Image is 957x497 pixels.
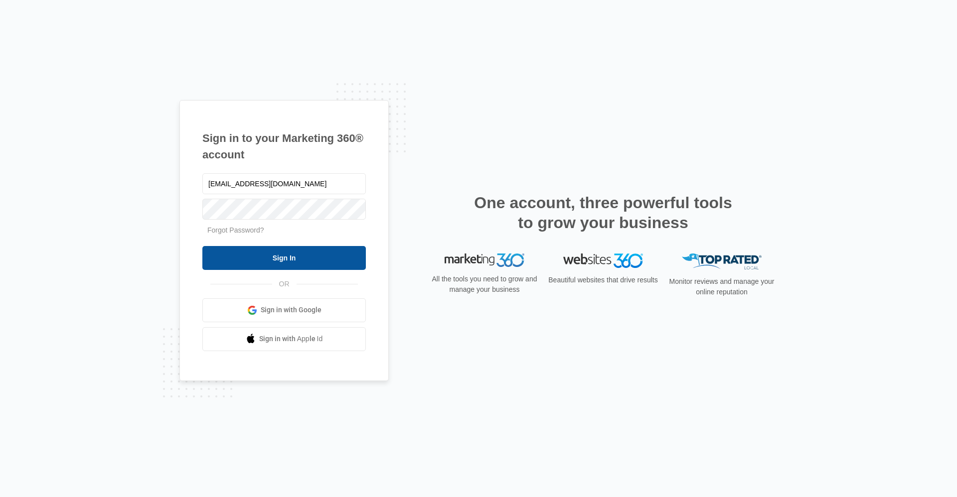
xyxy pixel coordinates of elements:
a: Sign in with Apple Id [202,327,366,351]
img: Marketing 360 [445,253,524,267]
a: Sign in with Google [202,298,366,322]
span: Sign in with Google [261,305,321,315]
img: Top Rated Local [682,253,762,270]
h2: One account, three powerful tools to grow your business [471,193,735,233]
h1: Sign in to your Marketing 360® account [202,130,366,163]
a: Forgot Password? [207,226,264,234]
img: Websites 360 [563,253,643,268]
span: OR [272,279,297,289]
p: Monitor reviews and manage your online reputation [666,276,778,297]
input: Sign In [202,246,366,270]
span: Sign in with Apple Id [259,334,323,344]
input: Email [202,173,366,194]
p: All the tools you need to grow and manage your business [429,274,540,295]
p: Beautiful websites that drive results [547,275,659,285]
